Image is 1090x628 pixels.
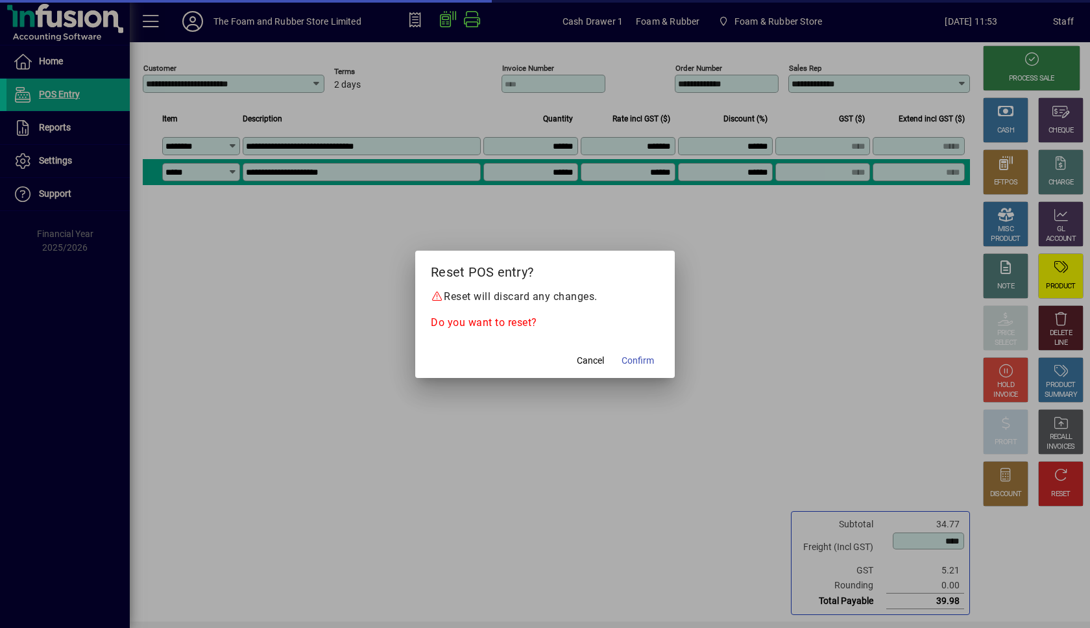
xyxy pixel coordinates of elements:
[570,349,611,373] button: Cancel
[622,354,654,368] span: Confirm
[431,315,659,331] p: Do you want to reset?
[577,354,604,368] span: Cancel
[415,251,675,288] h2: Reset POS entry?
[616,349,659,373] button: Confirm
[431,289,659,305] p: Reset will discard any changes.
